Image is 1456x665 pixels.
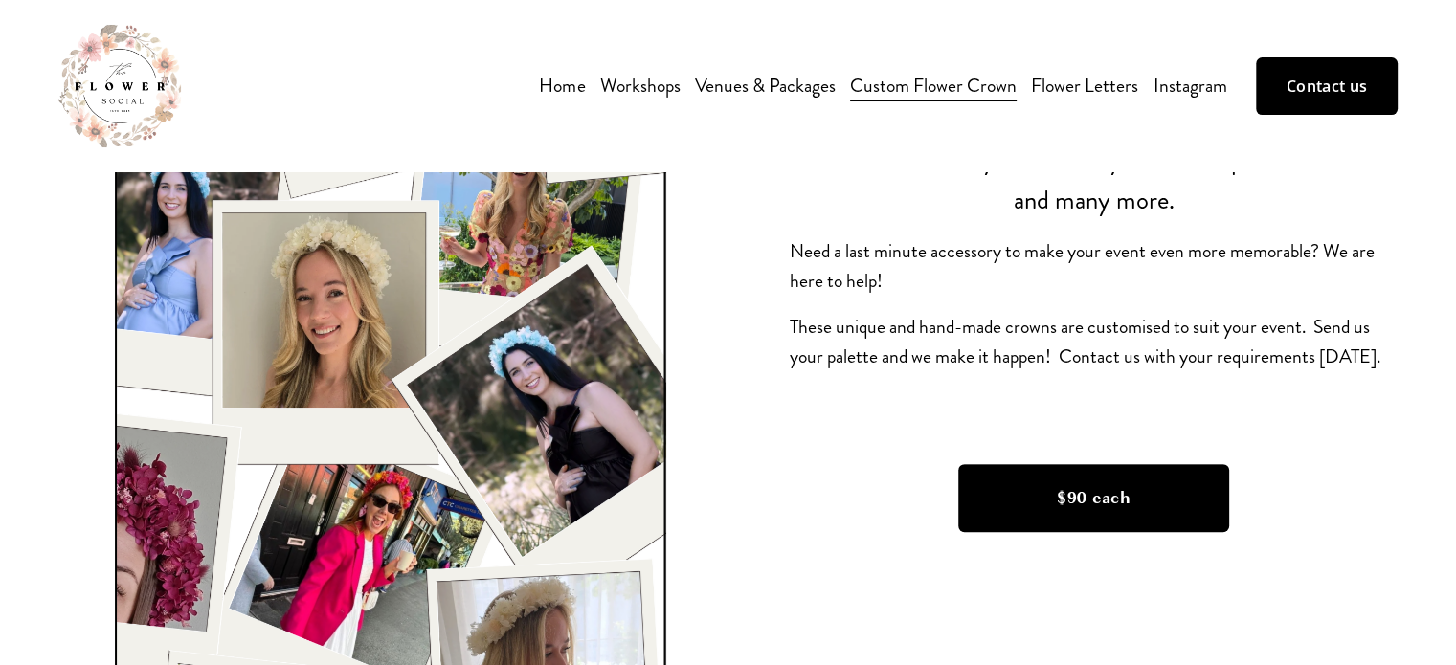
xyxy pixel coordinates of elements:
[958,464,1229,532] a: $90 each
[600,71,681,100] span: Workshops
[790,139,1398,221] p: Perfect for birthdays, hens, baby showers/ sprinkles/ reveals and many more.
[790,236,1398,297] p: Need a last minute accessory to make your event even more memorable? We are here to help!
[539,69,585,102] a: Home
[695,69,836,102] a: Venues & Packages
[1153,69,1226,102] a: Instagram
[1256,57,1398,115] a: Contact us
[850,69,1017,102] a: Custom Flower Crown
[790,312,1398,372] p: These unique and hand-made crowns are customised to suit your event. Send us your palette and we ...
[1031,69,1138,102] a: Flower Letters
[58,25,181,147] img: The Flower Social
[600,69,681,102] a: folder dropdown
